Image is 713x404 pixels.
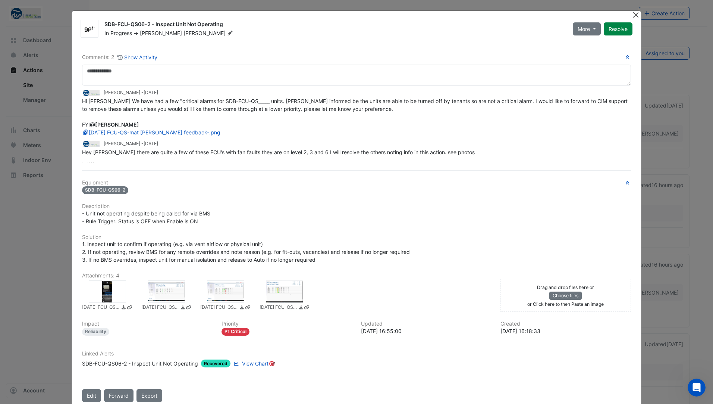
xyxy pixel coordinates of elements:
[90,121,139,128] span: paul.kavanagh@gpt.com.au [GPT Office]
[117,53,158,62] button: Show Activity
[81,25,98,33] img: GPT Office
[180,304,186,312] a: Download
[144,90,158,95] span: 2025-07-31 16:55:00
[82,180,631,186] h6: Equipment
[222,321,352,327] h6: Priority
[148,280,185,303] div: 2025-07-31 FCU-QS-3-1.png
[361,327,491,335] div: [DATE] 16:55:00
[207,280,244,303] div: 2025-07-31 FCU-QS-2-2-.png
[127,304,132,312] a: Copy link to clipboard
[82,89,101,97] img: D&E Air Conditioning
[578,25,590,33] span: More
[82,53,158,62] div: Comments: 2
[82,241,410,263] span: 1. Inspect unit to confirm if operating (e.g. via vent airflow or physical unit) 2. If not operat...
[82,129,220,136] a: [DATE] FCU-QS-mat [PERSON_NAME] feedback-.png
[186,304,191,312] a: Copy link to clipboard
[200,304,238,312] small: 2025-07-31 FCU-QS-2-2-.png
[140,30,182,36] span: [PERSON_NAME]
[82,186,128,194] span: SDB-FCU-QS06-2
[134,30,138,36] span: ->
[298,304,304,312] a: Download
[537,285,594,290] small: Drag and drop files here or
[239,304,245,312] a: Download
[232,360,268,367] a: View Chart
[549,292,582,300] button: Choose files
[688,379,706,397] iframe: Intercom live chat
[573,22,601,35] button: More
[104,140,158,147] small: [PERSON_NAME] -
[604,22,632,35] button: Resolve
[82,149,475,155] span: Hey [PERSON_NAME] there are quite a few of these FCU's with fan faults they are on level 2, 3 and...
[89,280,126,303] div: 2025-07-31 FCU-QS-mat allen feedback-.png
[260,304,297,312] small: 2025-07-31 FCU-QS-6-2-.png
[104,389,134,402] button: Forward
[500,321,631,327] h6: Created
[82,389,101,402] button: Edit
[304,304,310,312] a: Copy link to clipboard
[82,304,119,312] small: 2025-07-31 FCU-QS-mat allen feedback-.png
[82,234,631,240] h6: Solution
[104,30,132,36] span: In Progress
[141,304,179,312] small: 2025-07-31 FCU-QS-3-1.png
[104,21,564,29] div: SDB-FCU-QS06-2 - Inspect Unit Not Operating
[268,360,275,367] div: Tooltip anchor
[222,328,249,336] div: P1 Critical
[242,360,268,367] span: View Chart
[500,327,631,335] div: [DATE] 16:18:33
[183,29,234,37] span: [PERSON_NAME]
[82,273,631,279] h6: Attachments: 4
[82,328,109,336] div: Reliability
[361,321,491,327] h6: Updated
[136,389,162,402] a: Export
[82,360,198,367] div: SDB-FCU-QS06-2 - Inspect Unit Not Operating
[82,140,101,148] img: D&E Air Conditioning
[527,301,604,307] small: or Click here to then Paste an image
[82,210,210,224] span: - Unit not operating despite being called for via BMS - Rule Trigger: Status is OFF when Enable i...
[82,98,629,136] span: Hi [PERSON_NAME] We have had a few "critical alarms for SDB-FCU-QS_____ units. [PERSON_NAME] info...
[144,141,158,146] span: 2025-07-31 16:18:34
[104,89,158,96] small: [PERSON_NAME] -
[201,360,230,367] span: Recovered
[121,304,126,312] a: Download
[632,11,640,19] button: Close
[82,321,213,327] h6: Impact
[82,351,631,357] h6: Linked Alerts
[266,280,303,303] div: 2025-07-31 FCU-QS-6-2-.png
[82,203,631,209] h6: Description
[245,304,251,312] a: Copy link to clipboard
